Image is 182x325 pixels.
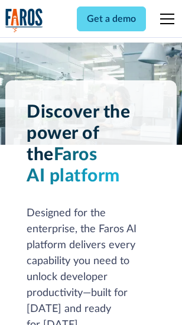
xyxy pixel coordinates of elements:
a: home [5,8,43,32]
a: Get a demo [77,6,146,31]
h1: Discover the power of the [27,102,155,187]
span: Faros AI platform [27,146,120,185]
img: Logo of the analytics and reporting company Faros. [5,8,43,32]
div: menu [153,5,177,33]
